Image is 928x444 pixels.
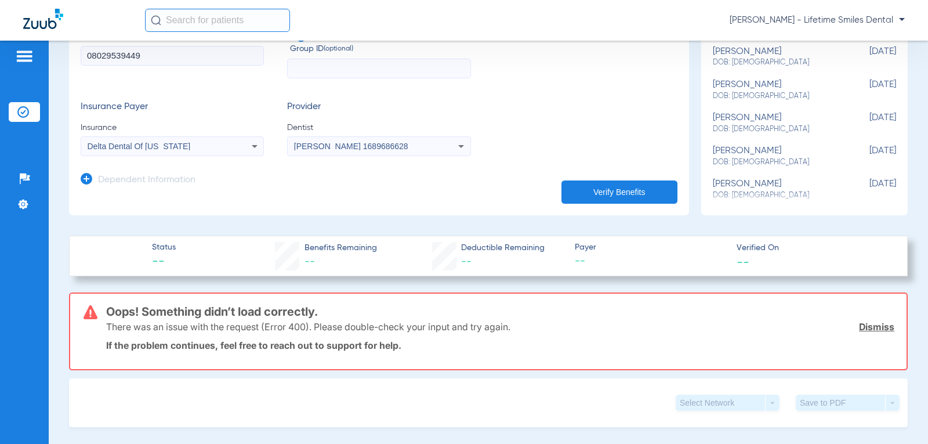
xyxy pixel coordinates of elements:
img: Search Icon [151,15,161,26]
div: [PERSON_NAME] [713,146,838,167]
span: DOB: [DEMOGRAPHIC_DATA] [713,157,838,168]
span: DOB: [DEMOGRAPHIC_DATA] [713,91,838,102]
img: error-icon [84,305,97,319]
h3: Dependent Information [98,175,195,186]
span: [PERSON_NAME] 1689686628 [294,142,408,151]
span: DOB: [DEMOGRAPHIC_DATA] [713,124,838,135]
span: DOB: [DEMOGRAPHIC_DATA] [713,57,838,68]
span: [DATE] [838,146,896,167]
input: Member ID [81,46,264,66]
span: -- [737,255,749,268]
span: Dentist [287,122,470,133]
span: -- [152,254,176,270]
span: Payer [575,241,727,254]
p: If the problem continues, feel free to reach out to support for help. [106,340,894,351]
span: DOB: [DEMOGRAPHIC_DATA] [713,190,838,201]
div: [PERSON_NAME] [713,179,838,200]
span: Deductible Remaining [461,242,545,254]
label: Member ID [81,31,264,79]
span: Benefits Remaining [304,242,377,254]
h3: Provider [287,102,470,113]
small: (optional) [324,43,353,55]
span: [DATE] [838,113,896,134]
p: There was an issue with the request (Error 400). Please double-check your input and try again. [106,321,510,333]
h3: Insurance Payer [81,102,264,113]
input: Search for patients [145,9,290,32]
span: Status [152,241,176,254]
img: hamburger-icon [15,49,34,63]
div: [PERSON_NAME] [713,46,838,68]
div: [PERSON_NAME] [713,113,838,134]
span: -- [304,257,315,267]
span: -- [461,257,472,267]
button: Verify Benefits [561,181,677,204]
span: -- [575,254,727,269]
span: [DATE] [838,46,896,68]
span: [DATE] [838,80,896,101]
span: Group ID [290,43,470,55]
span: Delta Dental Of [US_STATE] [88,142,191,151]
div: [PERSON_NAME] [713,80,838,101]
h3: Oops! Something didn’t load correctly. [106,306,894,317]
span: Insurance [81,122,264,133]
a: Dismiss [859,321,894,333]
span: [PERSON_NAME] - Lifetime Smiles Dental [730,15,905,26]
span: [DATE] [838,179,896,200]
img: Zuub Logo [23,9,63,29]
span: Verified On [737,242,889,254]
